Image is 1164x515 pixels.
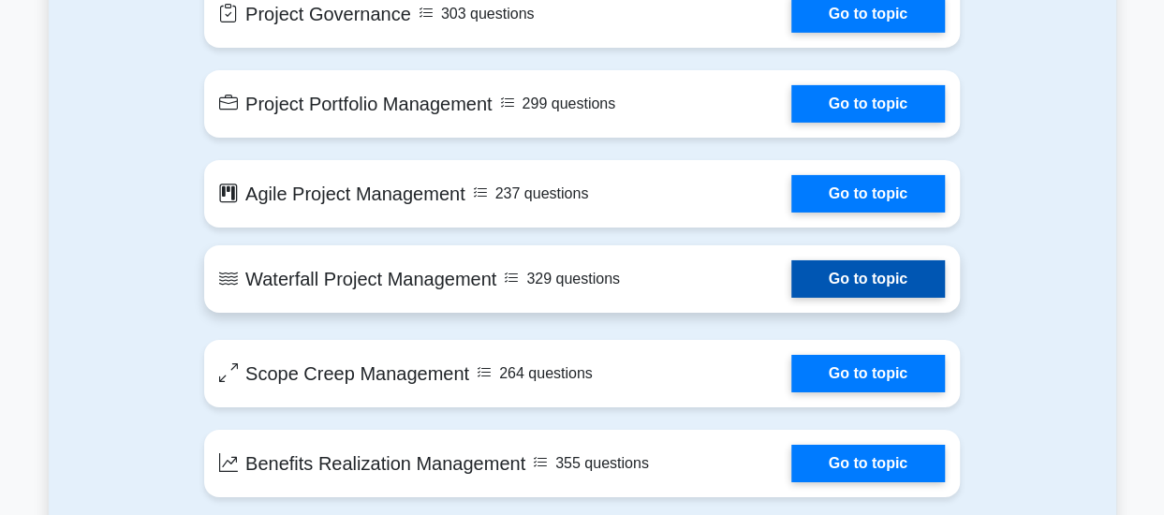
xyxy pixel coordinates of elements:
[791,445,945,482] a: Go to topic
[791,85,945,123] a: Go to topic
[791,175,945,213] a: Go to topic
[791,355,945,392] a: Go to topic
[791,260,945,298] a: Go to topic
